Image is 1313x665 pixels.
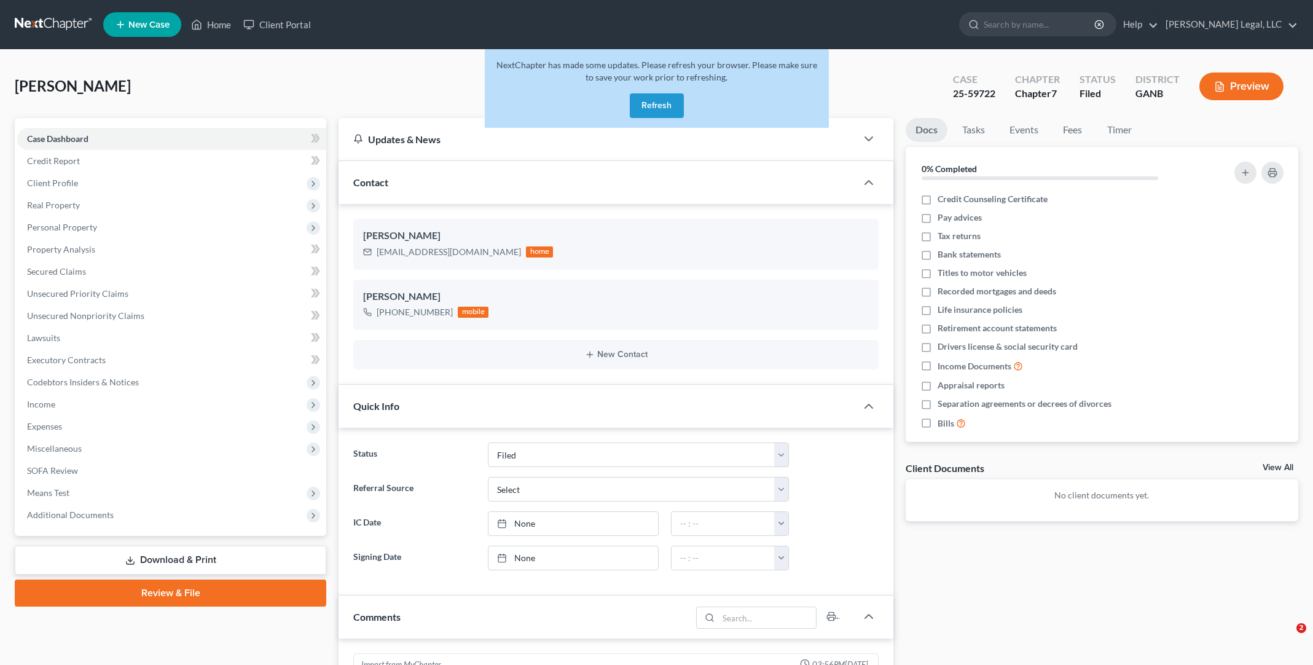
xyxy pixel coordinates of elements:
[27,133,88,144] span: Case Dashboard
[377,246,521,258] div: [EMAIL_ADDRESS][DOMAIN_NAME]
[496,60,817,82] span: NextChapter has made some updates. Please refresh your browser. Please make sure to save your wor...
[1199,73,1284,100] button: Preview
[938,322,1057,334] span: Retirement account statements
[17,261,326,283] a: Secured Claims
[938,230,981,242] span: Tax returns
[27,399,55,409] span: Income
[353,176,388,188] span: Contact
[938,193,1048,205] span: Credit Counseling Certificate
[672,546,775,570] input: -- : --
[1051,87,1057,99] span: 7
[27,332,60,343] span: Lawsuits
[27,510,114,520] span: Additional Documents
[526,246,553,258] div: home
[984,13,1096,36] input: Search by name...
[363,350,869,360] button: New Contact
[353,400,399,412] span: Quick Info
[938,360,1011,372] span: Income Documents
[27,222,97,232] span: Personal Property
[938,417,954,430] span: Bills
[347,443,482,467] label: Status
[27,310,144,321] span: Unsecured Nonpriority Claims
[1097,118,1142,142] a: Timer
[27,421,62,431] span: Expenses
[17,150,326,172] a: Credit Report
[938,304,1022,316] span: Life insurance policies
[27,266,86,277] span: Secured Claims
[17,349,326,371] a: Executory Contracts
[938,248,1001,261] span: Bank statements
[17,283,326,305] a: Unsecured Priority Claims
[938,267,1027,279] span: Titles to motor vehicles
[488,512,658,535] a: None
[1271,623,1301,653] iframe: Intercom live chat
[128,20,170,30] span: New Case
[1000,118,1048,142] a: Events
[1080,73,1116,87] div: Status
[27,355,106,365] span: Executory Contracts
[377,306,453,318] div: [PHONE_NUMBER]
[718,607,816,628] input: Search...
[458,307,488,318] div: mobile
[27,465,78,476] span: SOFA Review
[27,244,95,254] span: Property Analysis
[15,546,326,575] a: Download & Print
[1135,73,1180,87] div: District
[27,178,78,188] span: Client Profile
[237,14,317,36] a: Client Portal
[185,14,237,36] a: Home
[938,211,982,224] span: Pay advices
[363,289,869,304] div: [PERSON_NAME]
[353,133,842,146] div: Updates & News
[353,611,401,623] span: Comments
[27,155,80,166] span: Credit Report
[906,462,984,474] div: Client Documents
[1015,73,1060,87] div: Chapter
[938,285,1056,297] span: Recorded mortgages and deeds
[1053,118,1092,142] a: Fees
[630,93,684,118] button: Refresh
[347,477,482,502] label: Referral Source
[952,118,995,142] a: Tasks
[17,238,326,261] a: Property Analysis
[938,398,1111,410] span: Separation agreements or decrees of divorces
[1296,623,1306,633] span: 2
[27,443,82,454] span: Miscellaneous
[27,200,80,210] span: Real Property
[1135,87,1180,101] div: GANB
[27,377,139,387] span: Codebtors Insiders & Notices
[15,77,131,95] span: [PERSON_NAME]
[363,229,869,243] div: [PERSON_NAME]
[906,118,947,142] a: Docs
[938,340,1078,353] span: Drivers license & social security card
[488,546,658,570] a: None
[17,460,326,482] a: SOFA Review
[1159,14,1298,36] a: [PERSON_NAME] Legal, LLC
[915,489,1288,502] p: No client documents yet.
[953,87,995,101] div: 25-59722
[17,128,326,150] a: Case Dashboard
[1117,14,1158,36] a: Help
[347,511,482,536] label: IC Date
[15,580,326,607] a: Review & File
[953,73,995,87] div: Case
[938,379,1005,392] span: Appraisal reports
[27,288,128,299] span: Unsecured Priority Claims
[347,546,482,570] label: Signing Date
[1015,87,1060,101] div: Chapter
[672,512,775,535] input: -- : --
[17,327,326,349] a: Lawsuits
[1080,87,1116,101] div: Filed
[1263,463,1293,472] a: View All
[17,305,326,327] a: Unsecured Nonpriority Claims
[922,163,977,174] strong: 0% Completed
[27,487,69,498] span: Means Test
